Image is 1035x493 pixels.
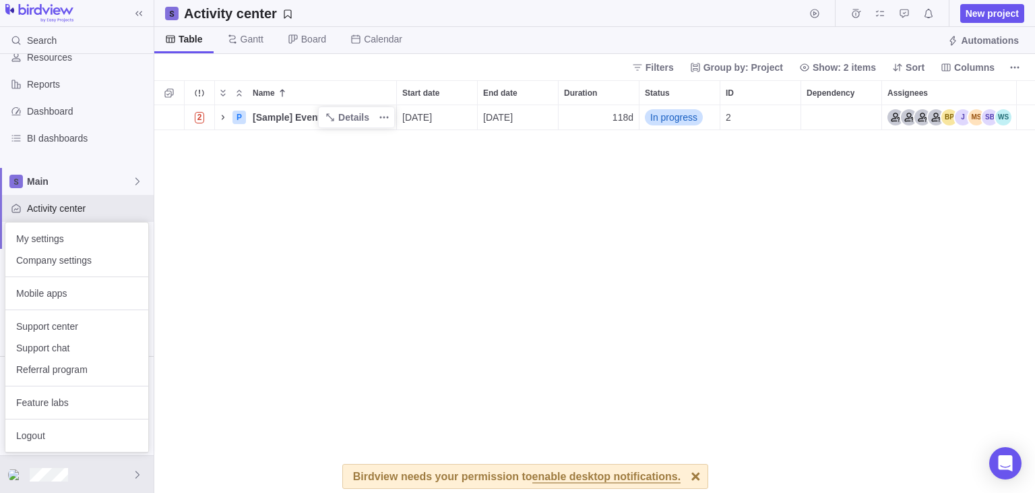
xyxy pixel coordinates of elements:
[5,337,148,359] a: Support chat
[16,287,137,300] span: Mobile apps
[5,316,148,337] a: Support center
[5,392,148,413] a: Feature labs
[8,469,24,480] img: Show
[8,467,24,483] div: Jagadesh
[16,232,137,245] span: My settings
[16,396,137,409] span: Feature labs
[16,254,137,267] span: Company settings
[16,429,137,442] span: Logout
[5,228,148,250] a: My settings
[16,363,137,376] span: Referral program
[5,283,148,304] a: Mobile apps
[16,320,137,333] span: Support center
[5,425,148,446] a: Logout
[5,250,148,271] a: Company settings
[5,359,148,380] a: Referral program
[16,341,137,355] span: Support chat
